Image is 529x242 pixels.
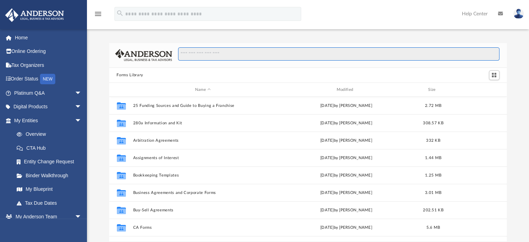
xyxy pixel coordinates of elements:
div: id [112,87,129,93]
div: id [450,87,499,93]
button: CA Forms [133,225,273,230]
a: Binder Walkthrough [10,169,92,182]
div: [DATE] by [PERSON_NAME] [276,207,416,213]
a: Online Ordering [5,45,92,58]
span: arrow_drop_down [75,210,89,224]
span: arrow_drop_down [75,114,89,128]
span: 202.51 KB [423,208,443,212]
a: Digital Productsarrow_drop_down [5,100,92,114]
span: 2.72 MB [425,104,441,108]
span: 1.25 MB [425,173,441,177]
i: menu [94,10,102,18]
span: 3.01 MB [425,191,441,195]
div: grid [109,97,507,241]
div: [DATE] by [PERSON_NAME] [276,120,416,126]
div: Size [419,87,447,93]
div: [DATE] by [PERSON_NAME] [276,225,416,231]
div: Modified [276,87,416,93]
a: Platinum Q&Aarrow_drop_down [5,86,92,100]
div: NEW [40,74,55,84]
button: Arbitration Agreements [133,138,273,143]
span: 1.44 MB [425,156,441,160]
div: [DATE] by [PERSON_NAME] [276,172,416,179]
input: Search files and folders [178,47,499,61]
a: CTA Hub [10,141,92,155]
button: Business Agreements and Corporate Forms [133,190,273,195]
div: [DATE] by [PERSON_NAME] [276,155,416,161]
div: Name [133,87,273,93]
span: 5.6 MB [426,226,440,229]
span: arrow_drop_down [75,86,89,100]
div: [DATE] by [PERSON_NAME] [276,138,416,144]
span: arrow_drop_down [75,100,89,114]
a: My Entitiesarrow_drop_down [5,114,92,127]
a: Order StatusNEW [5,72,92,86]
button: Buy-Sell Agreements [133,208,273,212]
a: menu [94,13,102,18]
img: Anderson Advisors Platinum Portal [3,8,66,22]
a: Tax Due Dates [10,196,92,210]
a: Overview [10,127,92,141]
a: Entity Change Request [10,155,92,169]
a: Tax Organizers [5,58,92,72]
img: User Pic [513,9,524,19]
a: Home [5,31,92,45]
button: 280a Information and Kit [133,121,273,125]
button: Forms Library [117,72,143,78]
div: [DATE] by [PERSON_NAME] [276,190,416,196]
button: Assignments of Interest [133,156,273,160]
button: 25 Funding Sources and Guide to Buying a Franchise [133,103,273,108]
i: search [116,9,124,17]
div: [DATE] by [PERSON_NAME] [276,103,416,109]
span: 332 KB [426,139,440,142]
a: My Anderson Teamarrow_drop_down [5,210,89,224]
button: Bookkeeping Templates [133,173,273,178]
span: 308.57 KB [423,121,443,125]
button: Switch to Grid View [489,70,499,80]
a: My Blueprint [10,182,89,196]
